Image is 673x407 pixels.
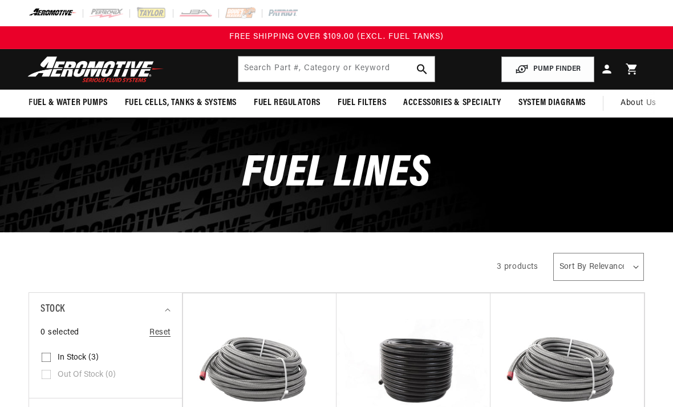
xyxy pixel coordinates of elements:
a: About Us [612,90,665,117]
span: Fuel & Water Pumps [29,97,108,109]
span: FREE SHIPPING OVER $109.00 (EXCL. FUEL TANKS) [229,33,444,41]
span: Fuel Regulators [254,97,321,109]
button: PUMP FINDER [501,57,594,82]
summary: Accessories & Specialty [395,90,510,116]
summary: Fuel Cells, Tanks & Systems [116,90,245,116]
a: Reset [149,327,171,339]
span: Accessories & Specialty [403,97,501,109]
button: search button [410,57,435,82]
summary: Fuel Regulators [245,90,329,116]
span: System Diagrams [518,97,586,109]
span: Stock [40,301,65,318]
summary: Fuel & Water Pumps [20,90,116,116]
span: Fuel Cells, Tanks & Systems [125,97,237,109]
span: Fuel Filters [338,97,386,109]
summary: Stock (0 selected) [40,293,171,327]
span: Out of stock (0) [58,370,116,380]
span: About Us [621,99,656,107]
input: Search by Part Number, Category or Keyword [238,57,435,82]
span: 3 products [497,263,538,271]
span: Fuel Lines [242,152,430,197]
summary: System Diagrams [510,90,594,116]
summary: Fuel Filters [329,90,395,116]
img: Aeromotive [25,56,167,83]
span: 0 selected [40,327,79,339]
span: In stock (3) [58,353,99,363]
